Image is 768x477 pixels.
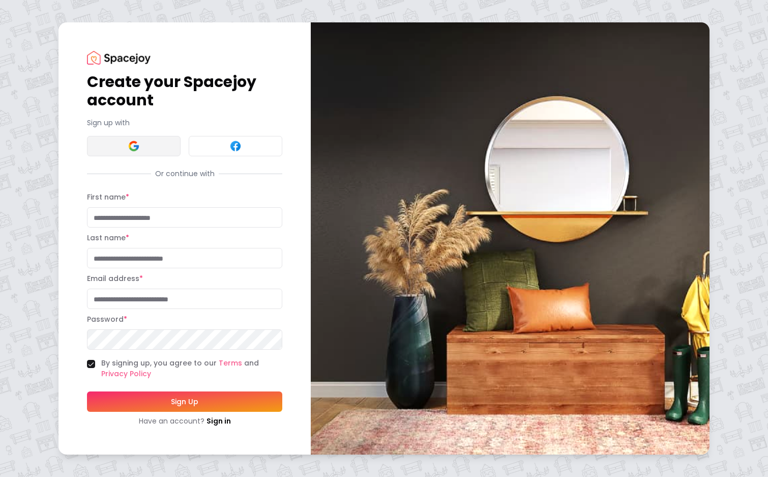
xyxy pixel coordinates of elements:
[87,233,129,243] label: Last name
[87,273,143,284] label: Email address
[219,358,242,368] a: Terms
[206,416,231,426] a: Sign in
[87,391,282,412] button: Sign Up
[87,51,151,65] img: Spacejoy Logo
[87,416,282,426] div: Have an account?
[87,118,282,128] p: Sign up with
[229,140,242,152] img: Facebook signin
[87,73,282,109] h1: Create your Spacejoy account
[101,369,151,379] a: Privacy Policy
[128,140,140,152] img: Google signin
[87,192,129,202] label: First name
[87,314,127,324] label: Password
[101,358,282,379] label: By signing up, you agree to our and
[151,169,219,179] span: Or continue with
[311,22,710,455] img: banner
